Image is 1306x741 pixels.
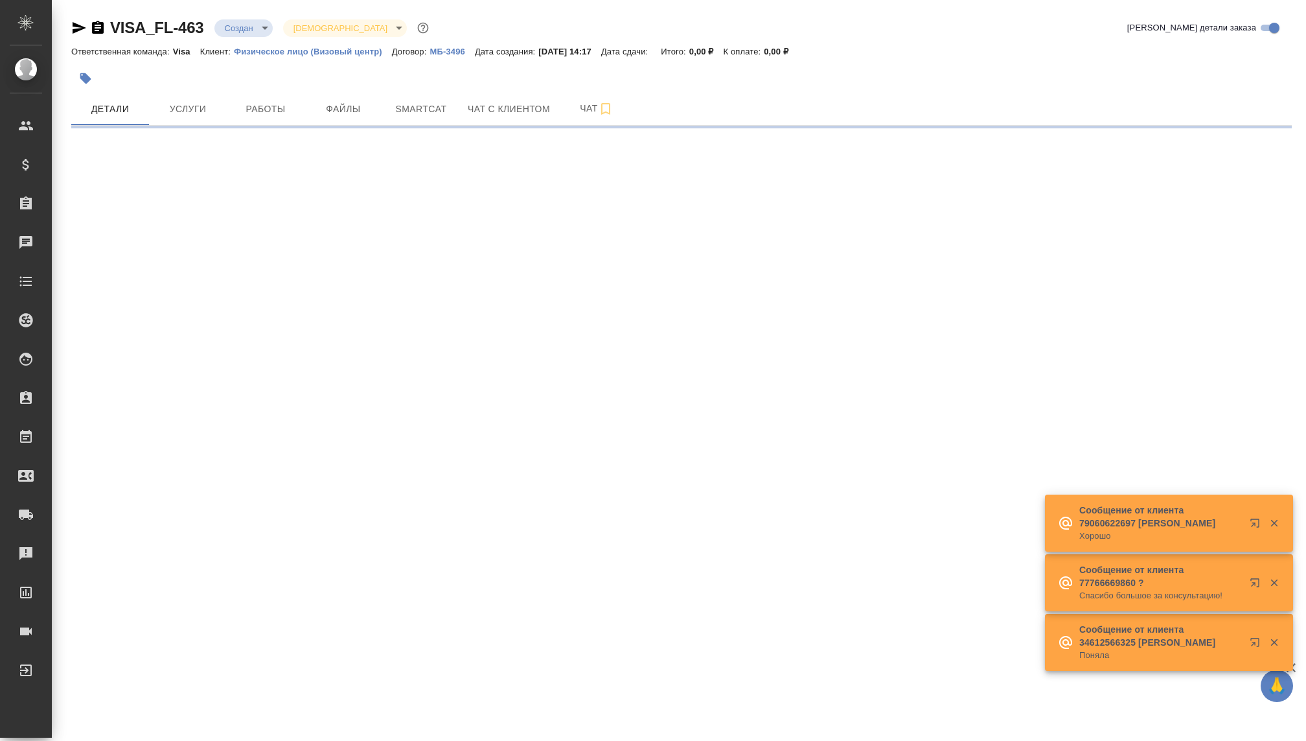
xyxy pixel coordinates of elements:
p: Физическое лицо (Визовый центр) [234,47,392,56]
p: Поняла [1079,649,1241,662]
button: Закрыть [1261,637,1287,648]
button: Создан [221,23,257,34]
p: 0,00 ₽ [764,47,798,56]
div: Создан [214,19,273,37]
p: Ответственная команда: [71,47,173,56]
span: Smartcat [390,101,452,117]
button: Закрыть [1261,517,1287,529]
button: Открыть в новой вкладке [1242,570,1273,601]
p: 0,00 ₽ [689,47,724,56]
p: Итого: [661,47,689,56]
button: Доп статусы указывают на важность/срочность заказа [415,19,431,36]
p: Сообщение от клиента 79060622697 [PERSON_NAME] [1079,504,1241,530]
p: К оплате: [724,47,764,56]
button: Скопировать ссылку для ЯМессенджера [71,20,87,36]
svg: Подписаться [598,101,613,117]
a: МБ-3496 [430,45,474,56]
button: Скопировать ссылку [90,20,106,36]
p: Договор: [392,47,430,56]
p: [DATE] 14:17 [538,47,601,56]
a: VISA_FL-463 [110,19,204,36]
span: Чат с клиентом [468,101,550,117]
span: Работы [235,101,297,117]
span: Услуги [157,101,219,117]
p: Хорошо [1079,530,1241,543]
p: Спасибо большое за консультацию! [1079,589,1241,602]
p: Дата создания: [475,47,538,56]
button: Закрыть [1261,577,1287,589]
p: Сообщение от клиента 77766669860 ? [1079,563,1241,589]
p: Дата сдачи: [601,47,651,56]
p: Сообщение от клиента 34612566325 [PERSON_NAME] [1079,623,1241,649]
button: Открыть в новой вкладке [1242,629,1273,661]
p: Клиент: [200,47,234,56]
div: Создан [283,19,407,37]
span: Файлы [312,101,374,117]
button: Открыть в новой вкладке [1242,510,1273,541]
a: Физическое лицо (Визовый центр) [234,45,392,56]
span: Детали [79,101,141,117]
p: МБ-3496 [430,47,474,56]
span: Чат [566,100,628,117]
p: Visa [173,47,200,56]
span: [PERSON_NAME] детали заказа [1127,21,1256,34]
button: Добавить тэг [71,64,100,93]
button: [DEMOGRAPHIC_DATA] [290,23,391,34]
